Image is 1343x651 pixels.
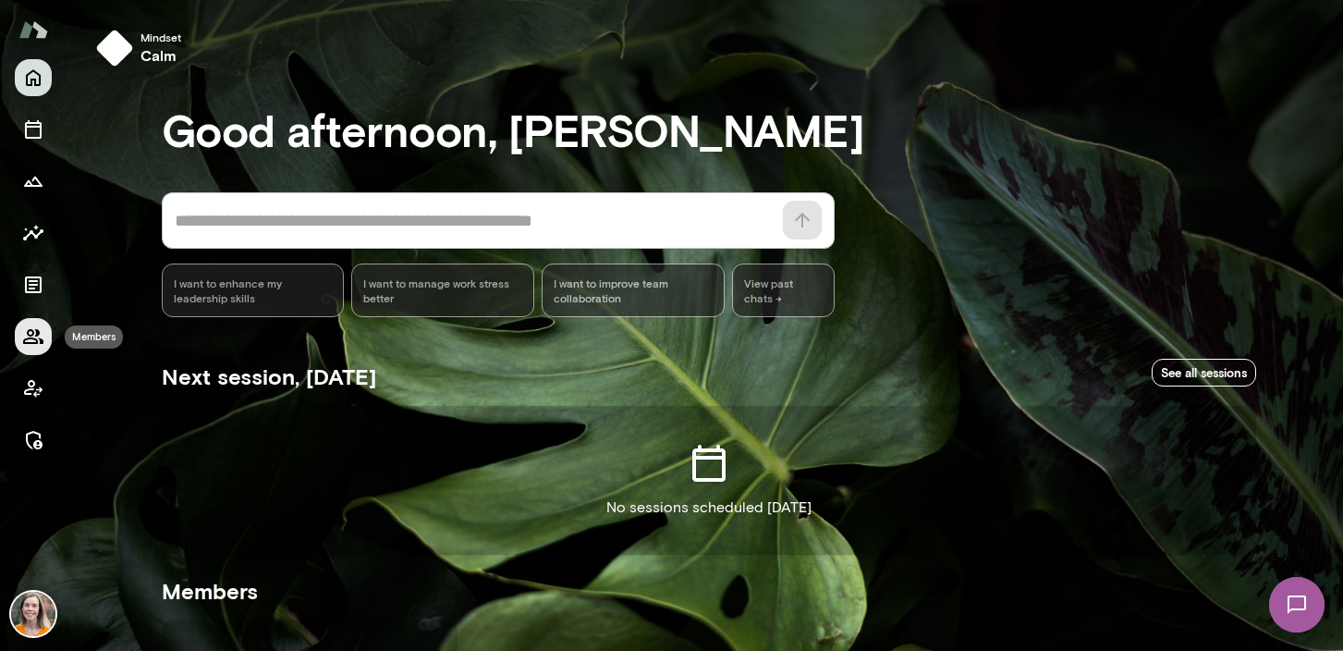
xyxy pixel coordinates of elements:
[351,264,534,317] div: I want to manage work stress better
[162,362,376,391] h5: Next session, [DATE]
[732,264,835,317] span: View past chats ->
[65,325,123,349] div: Members
[15,318,52,355] button: Members
[542,264,725,317] div: I want to improve team collaboration
[162,264,345,317] div: I want to enhance my leadership skills
[15,422,52,459] button: Manage
[140,30,181,44] span: Mindset
[606,497,812,519] p: No sessions scheduled [DATE]
[554,276,713,305] span: I want to improve team collaboration
[174,276,333,305] span: I want to enhance my leadership skills
[15,370,52,407] button: Client app
[1152,359,1256,387] a: See all sessions
[363,276,522,305] span: I want to manage work stress better
[11,592,55,636] img: Carrie Kelly
[162,576,1256,606] h5: Members
[96,30,133,67] img: mindset
[18,12,48,47] img: Mento
[15,59,52,96] button: Home
[15,215,52,252] button: Insights
[15,163,52,200] button: Growth Plan
[15,266,52,303] button: Documents
[162,104,1256,155] h3: Good afternoon, [PERSON_NAME]
[89,22,196,74] button: Mindsetcalm
[15,111,52,148] button: Sessions
[140,44,181,67] h6: calm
